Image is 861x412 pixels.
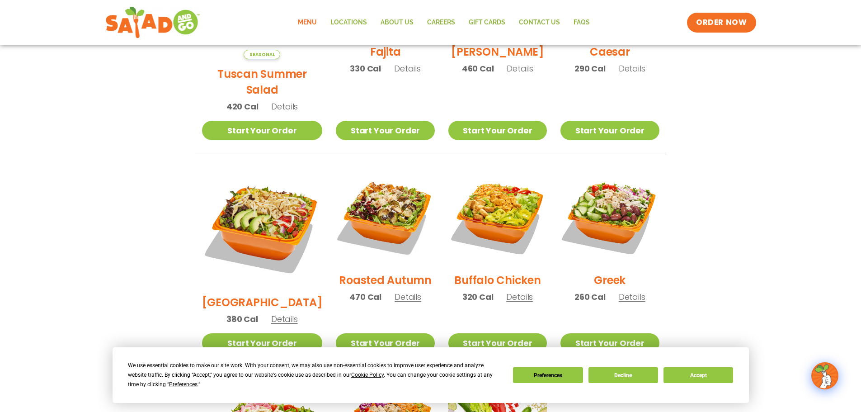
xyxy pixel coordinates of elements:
a: Start Your Order [202,333,323,353]
button: Preferences [513,367,583,383]
a: GIFT CARDS [462,12,512,33]
span: 380 Cal [226,313,258,325]
a: Start Your Order [336,333,434,353]
span: Details [619,291,645,303]
div: Cookie Consent Prompt [113,347,749,403]
a: Menu [291,12,324,33]
span: 290 Cal [574,62,606,75]
h2: [GEOGRAPHIC_DATA] [202,294,323,310]
span: 330 Cal [350,62,381,75]
span: Details [507,63,533,74]
img: Product photo for Roasted Autumn Salad [336,167,434,265]
button: Decline [588,367,658,383]
h2: [PERSON_NAME] [451,44,544,60]
div: We use essential cookies to make our site work. With your consent, we may also use non-essential ... [128,361,502,389]
a: Start Your Order [336,121,434,140]
span: 470 Cal [349,291,381,303]
img: Product photo for Buffalo Chicken Salad [448,167,547,265]
span: 460 Cal [462,62,494,75]
span: Details [394,63,421,74]
span: Details [506,291,533,303]
span: 260 Cal [574,291,606,303]
a: FAQs [567,12,597,33]
a: Start Your Order [448,333,547,353]
img: wpChatIcon [812,363,837,388]
span: Details [271,313,298,325]
a: Careers [420,12,462,33]
a: About Us [374,12,420,33]
h2: Buffalo Chicken [454,272,541,288]
span: ORDER NOW [696,17,747,28]
h2: Roasted Autumn [339,272,432,288]
a: Start Your Order [448,121,547,140]
h2: Tuscan Summer Salad [202,66,323,98]
img: Product photo for Greek Salad [560,167,659,265]
span: 320 Cal [462,291,494,303]
nav: Menu [291,12,597,33]
span: Seasonal [244,50,280,59]
img: new-SAG-logo-768×292 [105,5,201,41]
img: Product photo for BBQ Ranch Salad [202,167,323,288]
a: Locations [324,12,374,33]
a: Contact Us [512,12,567,33]
h2: Greek [594,272,626,288]
span: Details [395,291,421,303]
a: Start Your Order [202,121,323,140]
h2: Fajita [370,44,401,60]
span: Preferences [169,381,198,388]
span: Cookie Policy [351,372,384,378]
button: Accept [663,367,733,383]
h2: Caesar [590,44,630,60]
a: Start Your Order [560,333,659,353]
a: ORDER NOW [687,13,756,33]
a: Start Your Order [560,121,659,140]
span: Details [619,63,645,74]
span: Details [271,101,298,112]
span: 420 Cal [226,100,259,113]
